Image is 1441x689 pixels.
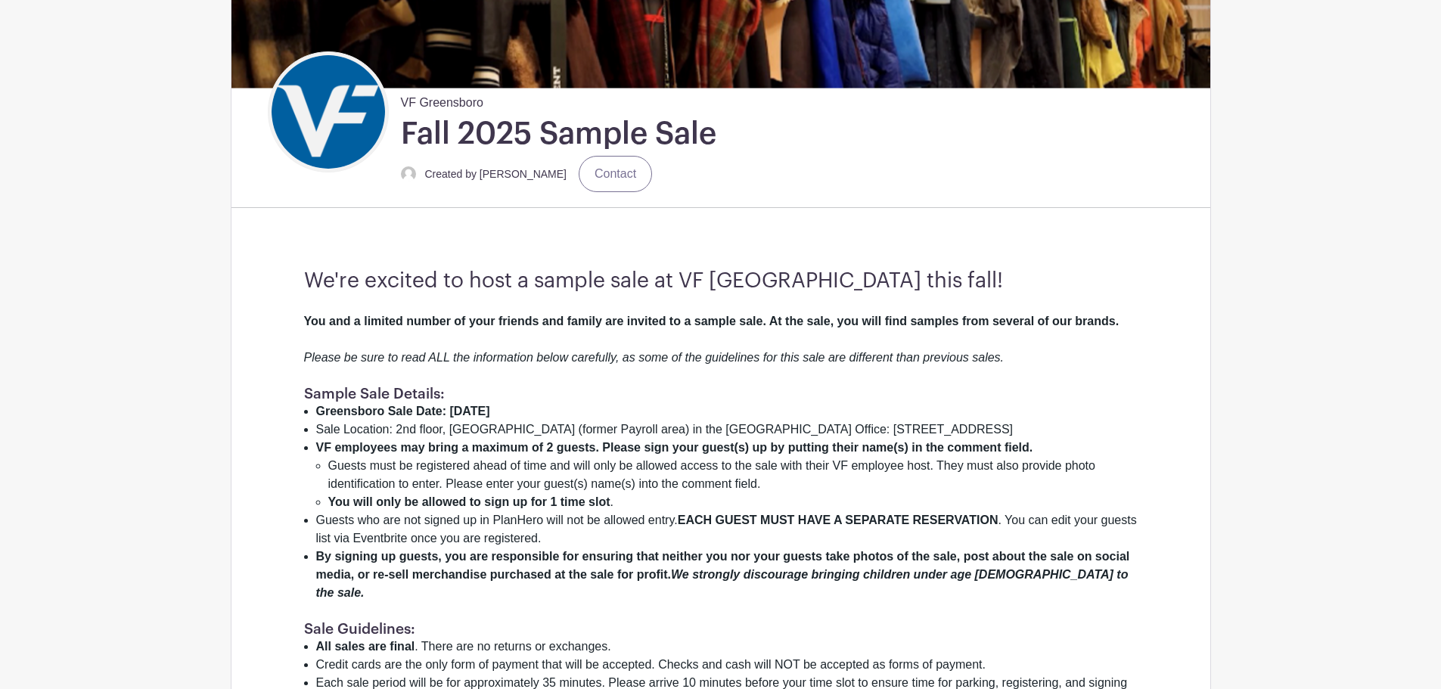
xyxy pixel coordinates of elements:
[401,88,483,112] span: VF Greensboro
[316,638,1138,656] li: . There are no returns or exchanges.
[316,405,490,417] strong: Greensboro Sale Date: [DATE]
[316,656,1138,674] li: Credit cards are the only form of payment that will be accepted. Checks and cash will NOT be acce...
[425,168,567,180] small: Created by [PERSON_NAME]
[401,166,416,182] img: default-ce2991bfa6775e67f084385cd625a349d9dcbb7a52a09fb2fda1e96e2d18dcdb.png
[304,315,1120,327] strong: You and a limited number of your friends and family are invited to a sample sale. At the sale, yo...
[316,640,415,653] strong: All sales are final
[328,495,610,508] strong: You will only be allowed to sign up for 1 time slot
[316,511,1138,548] li: Guests who are not signed up in PlanHero will not be allowed entry. . You can edit your guests li...
[316,568,1129,599] em: We strongly discourage bringing children under age [DEMOGRAPHIC_DATA] to the sale.
[304,268,1138,294] h3: We're excited to host a sample sale at VF [GEOGRAPHIC_DATA] this fall!
[304,620,1138,638] h1: Sale Guidelines:
[328,493,1138,511] li: .
[304,385,1138,402] h1: Sample Sale Details:
[316,441,1033,454] strong: VF employees may bring a maximum of 2 guests. Please sign your guest(s) up by putting their name(...
[272,55,385,169] img: VF_Icon_FullColor_CMYK-small.png
[678,514,998,526] strong: EACH GUEST MUST HAVE A SEPARATE RESERVATION
[579,156,652,192] a: Contact
[328,457,1138,493] li: Guests must be registered ahead of time and will only be allowed access to the sale with their VF...
[401,115,716,153] h1: Fall 2025 Sample Sale
[304,351,1005,364] em: Please be sure to read ALL the information below carefully, as some of the guidelines for this sa...
[316,550,1130,581] strong: By signing up guests, you are responsible for ensuring that neither you nor your guests take phot...
[316,421,1138,439] li: Sale Location: 2nd floor, [GEOGRAPHIC_DATA] (former Payroll area) in the [GEOGRAPHIC_DATA] Office...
